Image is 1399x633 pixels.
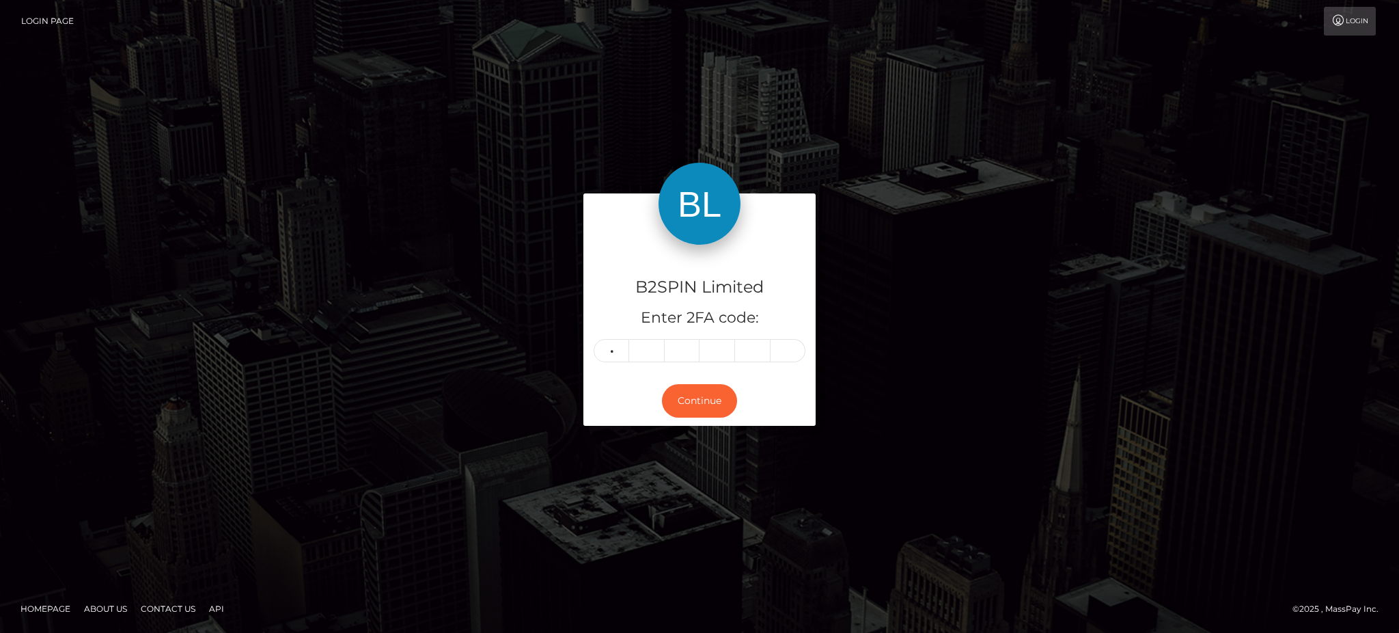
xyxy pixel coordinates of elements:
a: About Us [79,598,133,619]
a: Homepage [15,598,76,619]
img: B2SPIN Limited [659,163,740,245]
button: Continue [662,384,737,418]
a: Login [1324,7,1376,36]
h4: B2SPIN Limited [594,275,805,299]
div: © 2025 , MassPay Inc. [1292,602,1389,617]
a: Contact Us [135,598,201,619]
a: Login Page [21,7,74,36]
h5: Enter 2FA code: [594,308,805,329]
a: API [204,598,230,619]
